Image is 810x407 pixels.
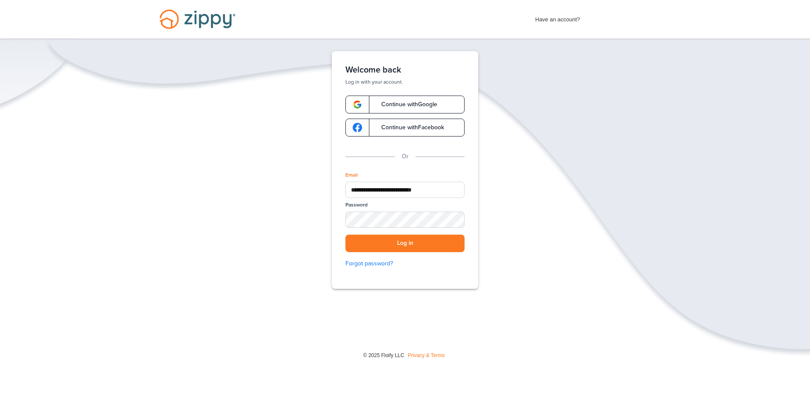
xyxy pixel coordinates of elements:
button: Log in [345,235,465,252]
input: Password [345,212,465,228]
a: google-logoContinue withFacebook [345,119,465,137]
span: Continue with Facebook [373,125,444,131]
img: google-logo [353,100,362,109]
span: Have an account? [535,11,580,24]
h1: Welcome back [345,65,465,75]
p: Log in with your account. [345,78,465,85]
p: Or [402,152,409,161]
span: Continue with Google [373,102,437,108]
span: © 2025 Floify LLC [363,352,404,358]
a: google-logoContinue withGoogle [345,96,465,113]
a: Forgot password? [345,259,465,268]
label: Password [345,201,368,209]
img: google-logo [353,123,362,132]
a: Privacy & Terms [408,352,444,358]
input: Email [345,182,465,198]
label: Email [345,172,358,179]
